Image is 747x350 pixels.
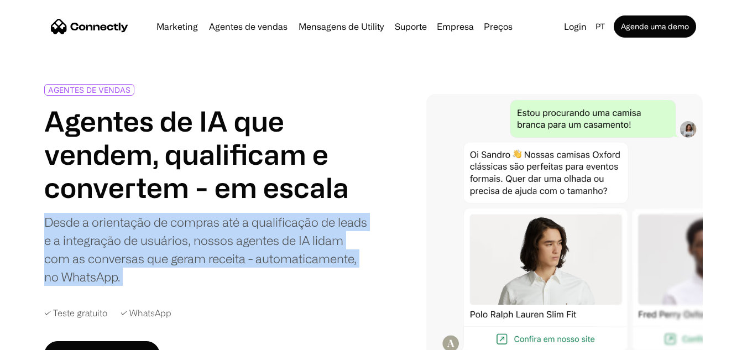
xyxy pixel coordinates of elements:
div: pt [591,19,612,34]
div: ✓ Teste gratuito [44,308,107,318]
h1: Agentes de IA que vendem, qualificam e convertem - em escala [44,105,369,204]
ul: Language list [22,331,66,346]
a: Suporte [390,22,431,31]
div: Desde a orientação de compras até a qualificação de leads e a integração de usuários, nossos agen... [44,213,369,286]
a: Preços [479,22,517,31]
div: ✓ WhatsApp [121,308,171,318]
a: Login [560,19,591,34]
div: Empresa [433,19,477,34]
a: Marketing [152,22,202,31]
a: home [51,18,128,35]
a: Agentes de vendas [205,22,292,31]
div: AGENTES DE VENDAS [48,86,130,94]
a: Mensagens de Utility [294,22,388,31]
aside: Language selected: Português (Brasil) [11,330,66,346]
div: pt [595,19,605,34]
a: Agende uma demo [614,15,696,38]
div: Empresa [437,19,474,34]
